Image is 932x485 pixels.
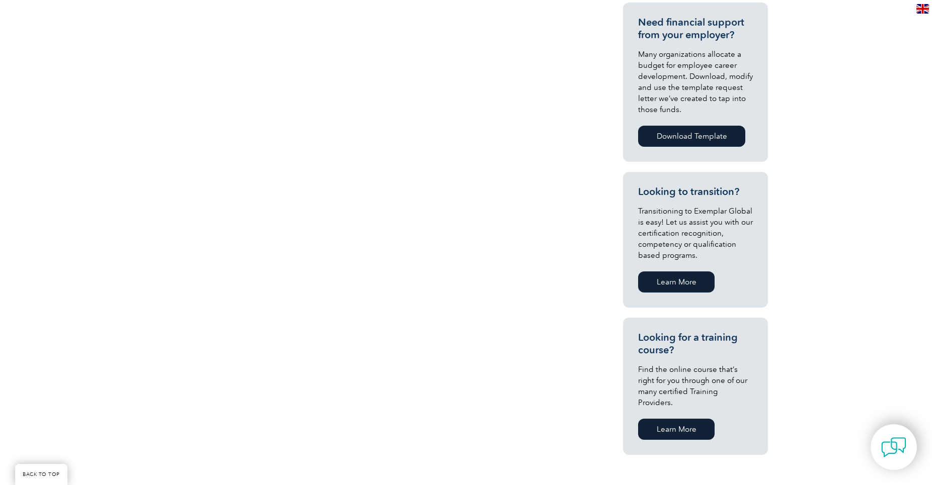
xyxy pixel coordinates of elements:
[638,419,715,440] a: Learn More
[638,185,753,198] h3: Looking to transition?
[916,4,929,14] img: en
[638,49,753,115] p: Many organizations allocate a budget for employee career development. Download, modify and use th...
[638,16,753,41] h3: Need financial support from your employer?
[638,271,715,293] a: Learn More
[638,206,753,261] p: Transitioning to Exemplar Global is easy! Let us assist you with our certification recognition, c...
[638,331,753,356] h3: Looking for a training course?
[881,435,906,460] img: contact-chat.png
[638,126,745,147] a: Download Template
[15,464,67,485] a: BACK TO TOP
[638,364,753,408] p: Find the online course that’s right for you through one of our many certified Training Providers.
